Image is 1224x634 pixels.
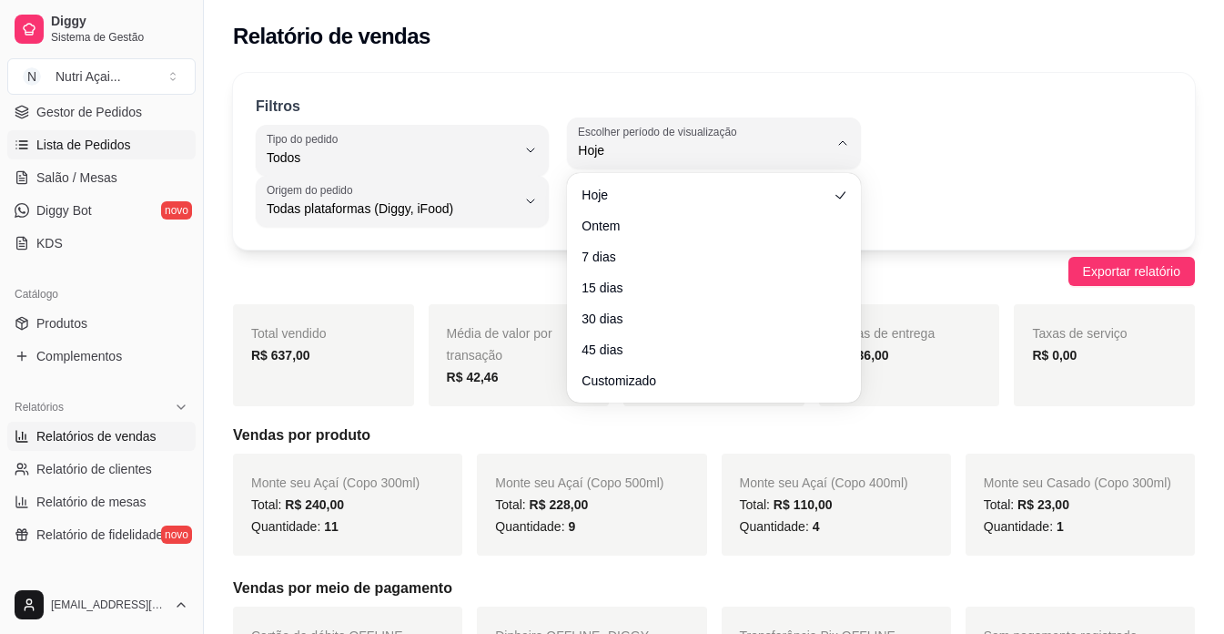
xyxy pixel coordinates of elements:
span: Total: [251,497,344,512]
label: Escolher período de visualização [578,124,743,139]
span: Monte seu Açaí (Copo 300ml) [251,475,420,490]
span: Relatório de clientes [36,460,152,478]
label: Origem do pedido [267,182,359,198]
span: Diggy [51,14,188,30]
span: Relatórios [15,400,64,414]
span: Complementos [36,347,122,365]
span: Ontem [582,217,827,235]
span: Taxas de entrega [837,326,935,341]
span: Gestor de Pedidos [36,103,142,121]
span: Salão / Mesas [36,169,117,187]
span: Total vendido [251,326,327,341]
div: Gerenciar [7,571,196,600]
span: Hoje [578,141,827,159]
strong: R$ 42,46 [447,370,499,384]
span: 11 [324,519,339,534]
span: Todos [267,148,516,167]
span: Lista de Pedidos [36,136,131,154]
div: Nutri Açai ... [56,67,121,86]
span: Exportar relatório [1083,261,1180,281]
span: 30 dias [582,310,827,328]
span: R$ 240,00 [285,497,344,512]
strong: R$ 637,00 [251,348,310,363]
span: Monte seu Açaí (Copo 500ml) [495,475,663,490]
span: Monte seu Açaí (Copo 400ml) [740,475,908,490]
span: Total: [984,497,1069,512]
span: 7 dias [582,248,827,266]
span: KDS [36,234,63,252]
h5: Vendas por meio de pagamento [233,578,1195,599]
span: Diggy Bot [36,201,92,220]
span: R$ 110,00 [774,497,833,512]
span: Taxas de serviço [1032,326,1127,341]
div: Catálogo [7,280,196,309]
span: Sistema de Gestão [51,30,188,45]
span: Customizado [582,372,827,390]
span: R$ 23,00 [1017,497,1069,512]
button: Select a team [7,58,196,95]
span: 4 [813,519,820,534]
span: Relatório de fidelidade [36,526,163,544]
span: Quantidade: [984,519,1064,534]
span: Total: [740,497,833,512]
span: Quantidade: [495,519,575,534]
span: 1 [1057,519,1064,534]
h5: Vendas por produto [233,424,1195,446]
span: Quantidade: [251,519,339,534]
span: Monte seu Casado (Copo 300ml) [984,475,1171,490]
span: Todas plataformas (Diggy, iFood) [267,199,516,218]
span: Produtos [36,314,87,332]
span: 45 dias [582,341,827,359]
span: Quantidade: [740,519,820,534]
span: Relatórios de vendas [36,427,157,445]
span: 15 dias [582,279,827,297]
span: Média de valor por transação [447,326,552,363]
span: [EMAIL_ADDRESS][DOMAIN_NAME] [51,598,167,612]
span: Relatório de mesas [36,493,147,511]
p: Filtros [256,96,300,118]
span: 9 [568,519,575,534]
span: Hoje [582,186,827,204]
strong: R$ 36,00 [837,348,889,363]
span: Total: [495,497,588,512]
span: N [23,67,41,86]
label: Tipo do pedido [267,131,344,147]
strong: R$ 0,00 [1032,348,1077,363]
span: R$ 228,00 [530,497,589,512]
h2: Relatório de vendas [233,22,430,51]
